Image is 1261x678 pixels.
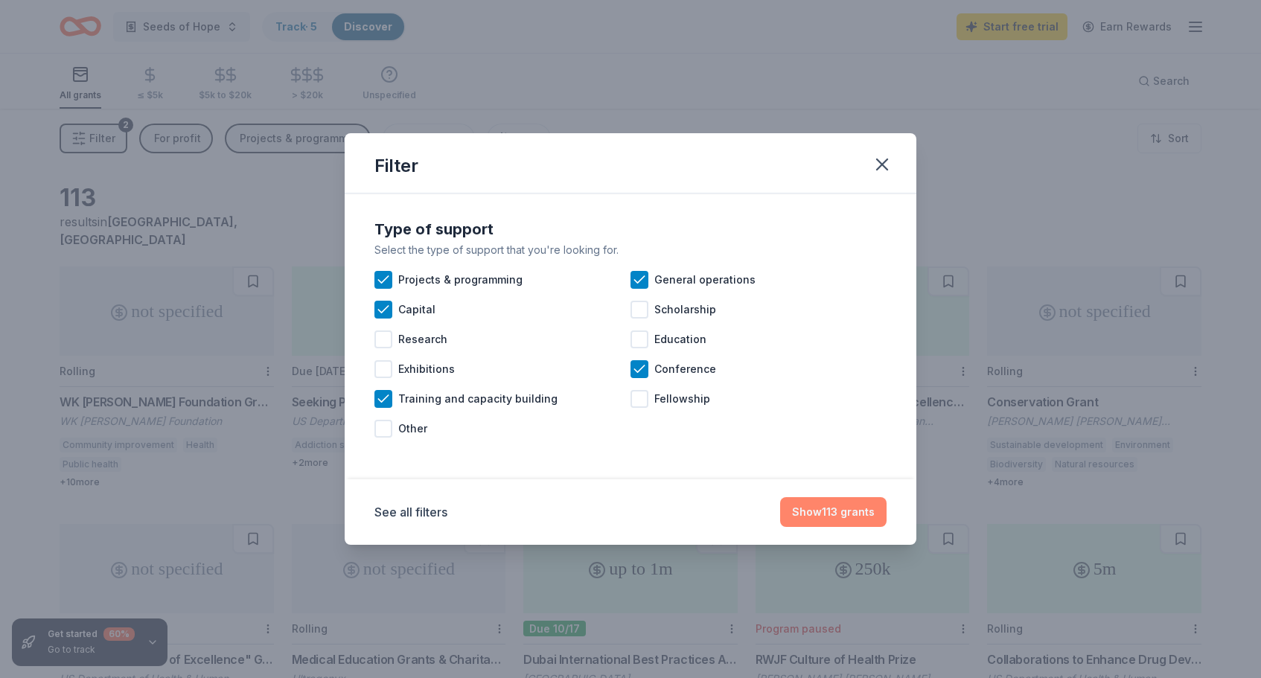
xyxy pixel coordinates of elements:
span: Education [654,330,706,348]
button: See all filters [374,503,447,521]
span: Conference [654,360,716,378]
button: Show113 grants [780,497,887,527]
span: Scholarship [654,301,716,319]
span: General operations [654,271,756,289]
div: Filter [374,154,418,178]
span: Research [398,330,447,348]
span: Training and capacity building [398,390,558,408]
span: Fellowship [654,390,710,408]
div: Type of support [374,217,887,241]
span: Capital [398,301,435,319]
span: Other [398,420,427,438]
div: Select the type of support that you're looking for. [374,241,887,259]
span: Exhibitions [398,360,455,378]
span: Projects & programming [398,271,523,289]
